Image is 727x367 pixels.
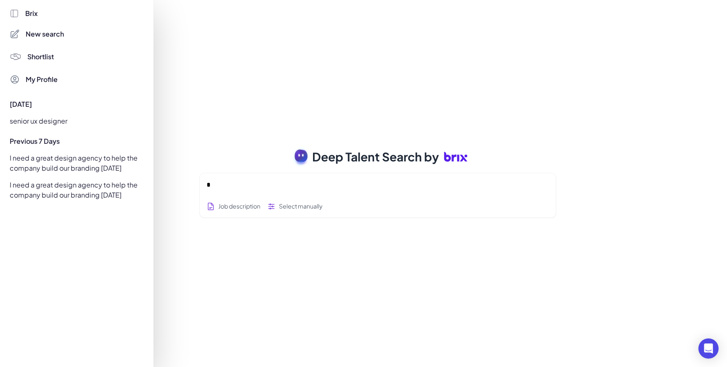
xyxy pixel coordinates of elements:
[698,338,719,359] div: Open Intercom Messenger
[10,51,21,63] img: 4blF7nbYMBMHBwcHBwcHBwcHBwcHBwcHB4es+Bd0DLy0SdzEZwAAAABJRU5ErkJggg==
[5,114,144,128] div: senior ux designer
[25,8,38,18] span: Brix
[10,136,144,146] div: Previous 7 Days
[5,178,144,202] div: I need a great design agency to help the company build our branding [DATE]
[27,52,54,62] span: Shortlist
[5,151,144,175] div: I need a great design agency to help the company build our branding [DATE]
[26,29,64,39] span: New search
[26,74,58,84] span: My Profile
[10,99,144,109] div: [DATE]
